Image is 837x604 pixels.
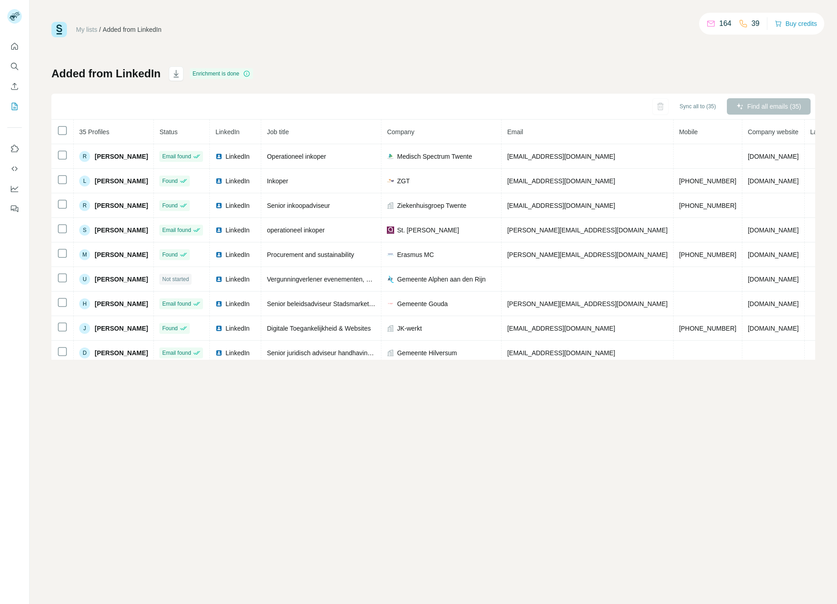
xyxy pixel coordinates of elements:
[507,177,615,185] span: [EMAIL_ADDRESS][DOMAIN_NAME]
[215,128,239,136] span: LinkedIn
[225,275,249,284] span: LinkedIn
[79,274,90,285] div: U
[215,202,223,209] img: LinkedIn logo
[79,151,90,162] div: R
[387,128,414,136] span: Company
[95,152,148,161] span: [PERSON_NAME]
[162,300,191,308] span: Email found
[679,202,736,209] span: [PHONE_NUMBER]
[267,226,325,234] span: operationeel inkoper
[267,153,326,160] span: Operationeel inkoper
[748,177,799,185] span: [DOMAIN_NAME]
[215,177,223,185] img: LinkedIn logo
[79,249,90,260] div: M
[159,128,178,136] span: Status
[79,176,90,186] div: L
[7,161,22,177] button: Use Surfe API
[748,226,799,234] span: [DOMAIN_NAME]
[507,153,615,160] span: [EMAIL_ADDRESS][DOMAIN_NAME]
[751,18,760,29] p: 39
[748,128,798,136] span: Company website
[215,325,223,332] img: LinkedIn logo
[51,66,161,81] h1: Added from LinkedIn
[162,251,178,259] span: Found
[95,299,148,308] span: [PERSON_NAME]
[7,58,22,75] button: Search
[387,302,394,305] img: company-logo
[225,250,249,259] span: LinkedIn
[507,325,615,332] span: [EMAIL_ADDRESS][DOMAIN_NAME]
[507,300,667,307] span: [PERSON_NAME][EMAIL_ADDRESS][DOMAIN_NAME]
[215,300,223,307] img: LinkedIn logo
[397,152,472,161] span: Medisch Spectrum Twente
[748,325,799,332] span: [DOMAIN_NAME]
[103,25,162,34] div: Added from LinkedIn
[51,22,67,37] img: Surfe Logo
[387,276,394,283] img: company-logo
[215,226,223,234] img: LinkedIn logo
[679,325,736,332] span: [PHONE_NUMBER]
[7,98,22,115] button: My lists
[7,141,22,157] button: Use Surfe on LinkedIn
[397,176,410,186] span: ZGT
[162,275,189,283] span: Not started
[267,325,370,332] span: Digitale Toegankelijkheid & Websites
[673,100,722,113] button: Sync all to (35)
[95,348,148,357] span: [PERSON_NAME]
[267,276,409,283] span: Vergunningverlener evenementen, drank & horeca
[748,300,799,307] span: [DOMAIN_NAME]
[397,348,457,357] span: Gemeente Hilversum
[267,251,354,258] span: Procurement and sustainability
[267,202,330,209] span: Senior inkoopadviseur
[775,17,817,30] button: Buy credits
[387,153,394,160] img: company-logo
[397,324,421,333] span: JK-werkt
[679,177,736,185] span: [PHONE_NUMBER]
[162,201,178,210] span: Found
[79,200,90,211] div: R
[397,250,434,259] span: Erasmus MC
[397,226,459,235] span: St. [PERSON_NAME]
[99,25,101,34] li: /
[225,176,249,186] span: LinkedIn
[7,201,22,217] button: Feedback
[215,276,223,283] img: LinkedIn logo
[95,250,148,259] span: [PERSON_NAME]
[507,202,615,209] span: [EMAIL_ADDRESS][DOMAIN_NAME]
[79,225,90,236] div: S
[7,38,22,55] button: Quick start
[7,181,22,197] button: Dashboard
[95,176,148,186] span: [PERSON_NAME]
[162,226,191,234] span: Email found
[507,128,523,136] span: Email
[267,300,414,307] span: Senior beleidsadviseur Stadsmarketing en Toerisme
[679,128,698,136] span: Mobile
[397,275,486,284] span: Gemeente Alphen aan den Rijn
[267,128,289,136] span: Job title
[79,298,90,309] div: H
[507,251,667,258] span: [PERSON_NAME][EMAIL_ADDRESS][DOMAIN_NAME]
[225,348,249,357] span: LinkedIn
[507,226,667,234] span: [PERSON_NAME][EMAIL_ADDRESS][DOMAIN_NAME]
[225,299,249,308] span: LinkedIn
[397,201,466,210] span: Ziekenhuisgroep Twente
[215,349,223,357] img: LinkedIn logo
[215,153,223,160] img: LinkedIn logo
[162,152,191,161] span: Email found
[387,226,394,234] img: company-logo
[95,201,148,210] span: [PERSON_NAME]
[679,251,736,258] span: [PHONE_NUMBER]
[79,347,90,358] div: D
[95,226,148,235] span: [PERSON_NAME]
[76,26,97,33] a: My lists
[215,251,223,258] img: LinkedIn logo
[95,324,148,333] span: [PERSON_NAME]
[190,68,253,79] div: Enrichment is done
[79,323,90,334] div: J
[680,102,716,111] span: Sync all to (35)
[225,201,249,210] span: LinkedIn
[225,152,249,161] span: LinkedIn
[748,251,799,258] span: [DOMAIN_NAME]
[748,276,799,283] span: [DOMAIN_NAME]
[162,324,178,332] span: Found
